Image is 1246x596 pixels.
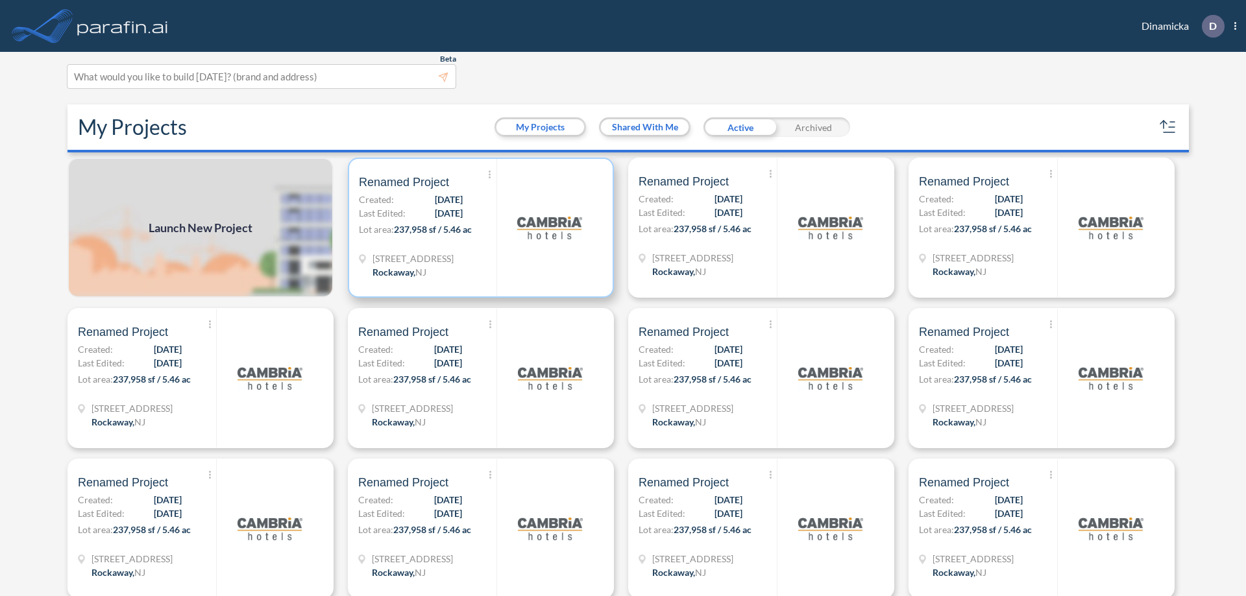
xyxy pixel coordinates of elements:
[933,552,1014,566] span: 321 Mt Hope Ave
[933,567,975,578] span: Rockaway ,
[601,119,689,135] button: Shared With Me
[919,475,1009,490] span: Renamed Project
[434,356,462,370] span: [DATE]
[798,195,863,260] img: logo
[933,415,986,429] div: Rockaway, NJ
[919,374,954,385] span: Lot area:
[995,507,1023,520] span: [DATE]
[919,524,954,535] span: Lot area:
[113,374,191,385] span: 237,958 sf / 5.46 ac
[78,493,113,507] span: Created:
[238,346,302,411] img: logo
[639,342,674,356] span: Created:
[154,356,182,370] span: [DATE]
[394,224,472,235] span: 237,958 sf / 5.46 ac
[715,507,742,520] span: [DATE]
[652,265,706,278] div: Rockaway, NJ
[359,174,449,190] span: Renamed Project
[75,13,171,39] img: logo
[373,252,454,265] span: 321 Mt Hope Ave
[78,475,168,490] span: Renamed Project
[372,566,426,579] div: Rockaway, NJ
[703,117,777,137] div: Active
[639,374,674,385] span: Lot area:
[674,223,751,234] span: 237,958 sf / 5.46 ac
[238,496,302,561] img: logo
[652,566,706,579] div: Rockaway, NJ
[373,265,426,279] div: Rockaway, NJ
[496,119,584,135] button: My Projects
[372,415,426,429] div: Rockaway, NJ
[1079,346,1143,411] img: logo
[359,206,406,220] span: Last Edited:
[975,266,986,277] span: NJ
[919,324,1009,340] span: Renamed Project
[67,158,334,298] img: add
[78,374,113,385] span: Lot area:
[358,324,448,340] span: Renamed Project
[639,324,729,340] span: Renamed Project
[518,346,583,411] img: logo
[358,507,405,520] span: Last Edited:
[67,158,334,298] a: Launch New Project
[78,115,187,139] h2: My Projects
[358,475,448,490] span: Renamed Project
[393,524,471,535] span: 237,958 sf / 5.46 ac
[78,356,125,370] span: Last Edited:
[919,507,966,520] span: Last Edited:
[715,493,742,507] span: [DATE]
[652,401,733,415] span: 321 Mt Hope Ave
[440,54,456,64] span: Beta
[919,206,966,219] span: Last Edited:
[954,524,1032,535] span: 237,958 sf / 5.46 ac
[92,416,134,427] span: Rockaway ,
[1079,195,1143,260] img: logo
[652,251,733,265] span: 321 Mt Hope Ave
[995,342,1023,356] span: [DATE]
[92,566,145,579] div: Rockaway, NJ
[777,117,850,137] div: Archived
[695,567,706,578] span: NJ
[652,416,695,427] span: Rockaway ,
[372,567,415,578] span: Rockaway ,
[639,524,674,535] span: Lot area:
[415,416,426,427] span: NJ
[715,206,742,219] span: [DATE]
[639,223,674,234] span: Lot area:
[639,174,729,189] span: Renamed Project
[652,567,695,578] span: Rockaway ,
[933,251,1014,265] span: 321 Mt Hope Ave
[1209,20,1217,32] p: D
[639,493,674,507] span: Created:
[919,223,954,234] span: Lot area:
[995,493,1023,507] span: [DATE]
[919,356,966,370] span: Last Edited:
[919,192,954,206] span: Created:
[933,401,1014,415] span: 321 Mt Hope Ave
[695,266,706,277] span: NJ
[919,174,1009,189] span: Renamed Project
[154,342,182,356] span: [DATE]
[358,493,393,507] span: Created:
[372,552,453,566] span: 321 Mt Hope Ave
[639,206,685,219] span: Last Edited:
[995,192,1023,206] span: [DATE]
[134,567,145,578] span: NJ
[435,206,463,220] span: [DATE]
[975,567,986,578] span: NJ
[358,524,393,535] span: Lot area:
[92,552,173,566] span: 321 Mt Hope Ave
[154,493,182,507] span: [DATE]
[695,416,706,427] span: NJ
[359,224,394,235] span: Lot area:
[434,507,462,520] span: [DATE]
[154,507,182,520] span: [DATE]
[434,342,462,356] span: [DATE]
[415,267,426,278] span: NJ
[373,267,415,278] span: Rockaway ,
[434,493,462,507] span: [DATE]
[149,219,252,237] span: Launch New Project
[652,266,695,277] span: Rockaway ,
[715,342,742,356] span: [DATE]
[372,416,415,427] span: Rockaway ,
